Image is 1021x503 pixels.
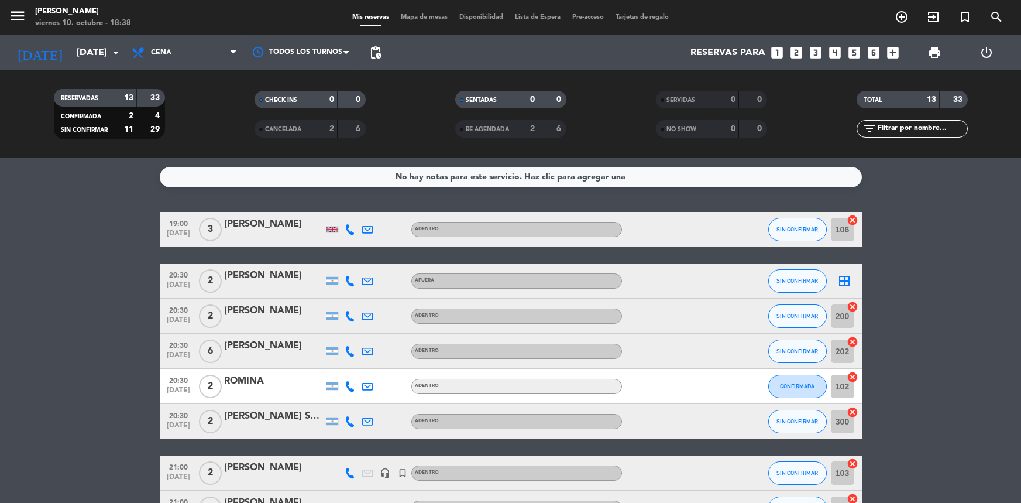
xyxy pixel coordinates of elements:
[164,281,193,295] span: [DATE]
[224,303,324,319] div: [PERSON_NAME]
[847,214,858,226] i: cancel
[35,18,131,29] div: viernes 10. octubre - 18:38
[224,217,324,232] div: [PERSON_NAME]
[397,468,408,478] i: turned_in_not
[862,122,876,136] i: filter_list
[415,348,439,353] span: ADENTRO
[926,10,940,24] i: exit_to_app
[776,348,818,354] span: SIN CONFIRMAR
[199,269,222,293] span: 2
[164,216,193,230] span: 19:00
[666,126,696,132] span: NO SHOW
[380,468,390,478] i: headset_mic
[556,125,563,133] strong: 6
[265,126,301,132] span: CANCELADA
[866,45,881,60] i: looks_6
[164,268,193,281] span: 20:30
[224,268,324,283] div: [PERSON_NAME]
[164,303,193,316] span: 20:30
[164,460,193,473] span: 21:00
[690,47,765,59] span: Reservas para
[610,14,675,20] span: Tarjetas de regalo
[979,46,994,60] i: power_settings_new
[776,278,818,284] span: SIN CONFIRMAR
[827,45,843,60] i: looks_4
[556,95,563,104] strong: 0
[768,461,827,485] button: SIN CONFIRMAR
[415,227,439,231] span: ADENTRO
[199,340,222,363] span: 6
[356,125,363,133] strong: 6
[9,7,26,25] i: menu
[199,218,222,241] span: 3
[769,45,785,60] i: looks_one
[265,97,297,103] span: CHECK INS
[199,304,222,328] span: 2
[164,386,193,400] span: [DATE]
[35,6,131,18] div: [PERSON_NAME]
[415,278,434,283] span: AFUERA
[466,97,497,103] span: SENTADAS
[837,274,851,288] i: border_all
[224,374,324,389] div: ROMINA
[757,95,764,104] strong: 0
[847,371,858,383] i: cancel
[9,40,71,66] i: [DATE]
[776,226,818,232] span: SIN CONFIRMAR
[768,340,827,363] button: SIN CONFIRMAR
[155,112,162,120] strong: 4
[164,408,193,422] span: 20:30
[530,125,535,133] strong: 2
[224,460,324,475] div: [PERSON_NAME]
[847,458,858,470] i: cancel
[768,304,827,328] button: SIN CONFIRMAR
[566,14,610,20] span: Pre-acceso
[731,125,735,133] strong: 0
[927,95,936,104] strong: 13
[356,95,363,104] strong: 0
[453,14,509,20] span: Disponibilidad
[124,125,133,134] strong: 11
[415,419,439,423] span: ADENTRO
[885,45,900,60] i: add_box
[847,45,862,60] i: looks_5
[989,10,1003,24] i: search
[61,114,101,119] span: CONFIRMADA
[224,338,324,354] div: [PERSON_NAME]
[415,470,439,475] span: ADENTRO
[124,94,133,102] strong: 13
[768,375,827,398] button: CONFIRMADA
[953,95,965,104] strong: 33
[164,473,193,487] span: [DATE]
[789,45,804,60] i: looks_two
[666,97,695,103] span: SERVIDAS
[776,313,818,319] span: SIN CONFIRMAR
[150,125,162,134] strong: 29
[530,95,535,104] strong: 0
[808,45,823,60] i: looks_3
[199,461,222,485] span: 2
[415,313,439,318] span: ADENTRO
[776,470,818,476] span: SIN CONFIRMAR
[731,95,735,104] strong: 0
[61,95,98,101] span: RESERVADAS
[780,383,814,389] span: CONFIRMADA
[768,269,827,293] button: SIN CONFIRMAR
[895,10,909,24] i: add_circle_outline
[415,384,439,388] span: ADENTRO
[346,14,395,20] span: Mis reservas
[864,97,882,103] span: TOTAL
[369,46,383,60] span: pending_actions
[768,218,827,241] button: SIN CONFIRMAR
[164,316,193,330] span: [DATE]
[164,230,193,243] span: [DATE]
[199,410,222,433] span: 2
[847,406,858,418] i: cancel
[466,126,509,132] span: RE AGENDADA
[9,7,26,29] button: menu
[109,46,123,60] i: arrow_drop_down
[958,10,972,24] i: turned_in_not
[768,410,827,433] button: SIN CONFIRMAR
[164,351,193,365] span: [DATE]
[329,95,334,104] strong: 0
